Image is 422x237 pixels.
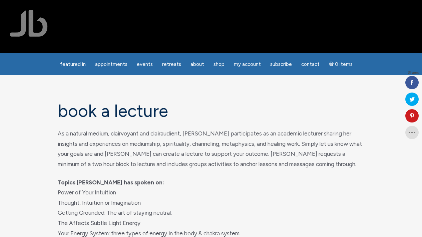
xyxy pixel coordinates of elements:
span: Retreats [162,61,181,67]
span: My Account [234,61,261,67]
a: Cart0 items [325,57,357,71]
a: About [186,58,208,71]
span: Shop [214,61,225,67]
img: Jamie Butler. The Everyday Medium [10,10,48,37]
a: featured in [56,58,90,71]
span: About [190,61,204,67]
a: Subscribe [266,58,296,71]
a: Retreats [158,58,185,71]
h1: Book a Lecture [58,102,365,120]
span: Shares [408,71,419,75]
a: Shop [209,58,229,71]
span: 0 items [335,62,353,67]
i: Cart [329,61,335,67]
strong: Topics [PERSON_NAME] has spoken on: [58,179,164,186]
span: Contact [301,61,320,67]
span: Appointments [95,61,127,67]
span: featured in [60,61,86,67]
a: Appointments [91,58,131,71]
a: Events [133,58,157,71]
p: As a natural medium, clairvoyant and clairaudient, [PERSON_NAME] participates as an academic lect... [58,128,365,169]
a: My Account [230,58,265,71]
span: Events [137,61,153,67]
span: Subscribe [270,61,292,67]
a: Contact [297,58,324,71]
